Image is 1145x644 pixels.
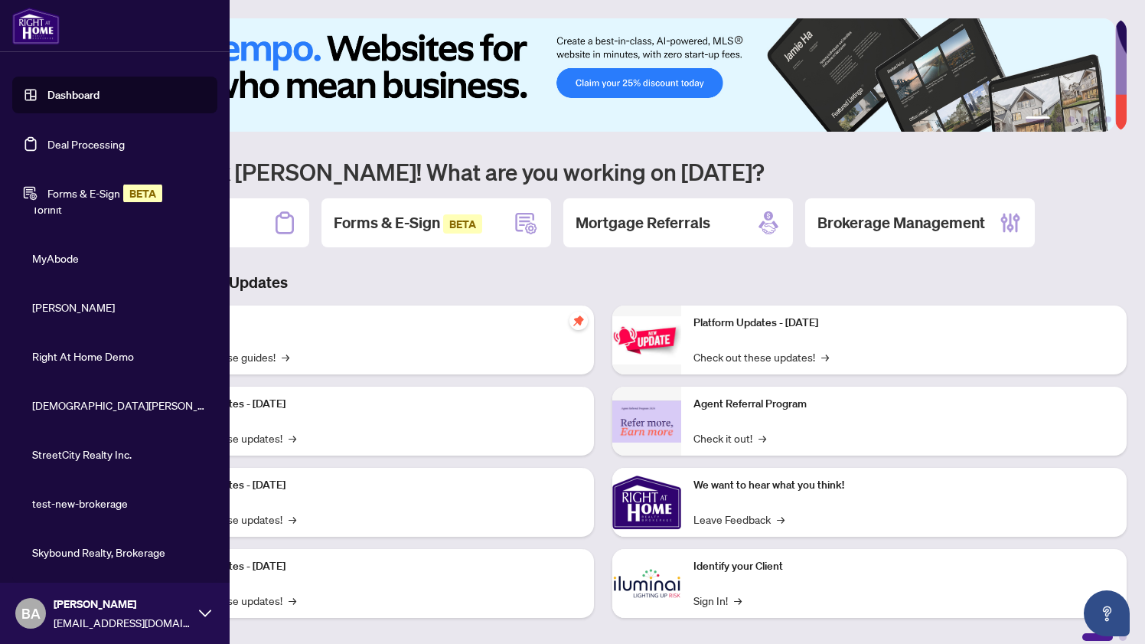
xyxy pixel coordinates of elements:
span: BETA [443,214,482,234]
a: Check it out!→ [693,430,766,446]
p: Self-Help [161,315,582,332]
span: → [734,592,742,609]
p: Identify your Client [693,558,1114,575]
p: Platform Updates - [DATE] [161,396,582,413]
a: Sign In!→ [693,592,742,609]
img: logo [12,8,60,44]
button: 4 [1081,116,1087,123]
button: 5 [1093,116,1099,123]
span: → [821,348,829,365]
button: 6 [1105,116,1111,123]
span: [EMAIL_ADDRESS][DOMAIN_NAME] [54,614,191,631]
span: → [289,430,296,446]
span: → [282,348,289,365]
span: MyAbode [32,250,207,266]
span: [PERSON_NAME] [32,299,207,315]
button: 3 [1068,116,1075,123]
span: Torinit [32,201,207,217]
p: Platform Updates - [DATE] [161,558,582,575]
button: 1 [1026,116,1050,123]
span: → [289,511,296,528]
button: 2 [1056,116,1062,123]
h1: Welcome back [PERSON_NAME]! What are you working on [DATE]? [80,157,1127,186]
p: We want to hear what you think! [693,477,1114,494]
span: [DEMOGRAPHIC_DATA][PERSON_NAME] Realty [32,397,207,414]
a: Check out these updates!→ [693,348,829,365]
span: test-new-brokerage [32,495,207,512]
h2: Brokerage Management [817,212,985,234]
img: Agent Referral Program [612,400,681,443]
span: pushpin [569,312,588,330]
span: [PERSON_NAME] [54,596,191,613]
a: Forms & E-SignBETA [47,186,162,200]
p: Platform Updates - [DATE] [693,315,1114,332]
img: Platform Updates - June 23, 2025 [612,316,681,364]
button: Open asap [1084,590,1130,636]
a: Dashboard [47,88,99,102]
span: → [777,511,785,528]
p: Agent Referral Program [693,396,1114,413]
a: Leave Feedback→ [693,511,785,528]
p: Platform Updates - [DATE] [161,477,582,494]
h2: Mortgage Referrals [576,212,710,234]
span: Skybound Realty, Brokerage [32,544,207,561]
img: We want to hear what you think! [612,468,681,537]
a: Deal Processing [47,137,125,151]
span: Forms & E-Sign [334,213,482,232]
span: → [758,430,766,446]
span: StreetCity Realty Inc. [32,446,207,463]
span: BA [21,603,41,624]
span: → [289,592,296,609]
img: Identify your Client [612,549,681,618]
h3: Brokerage & Industry Updates [80,272,1127,293]
img: Slide 0 [80,18,1115,132]
span: Right At Home Demo [32,348,207,364]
